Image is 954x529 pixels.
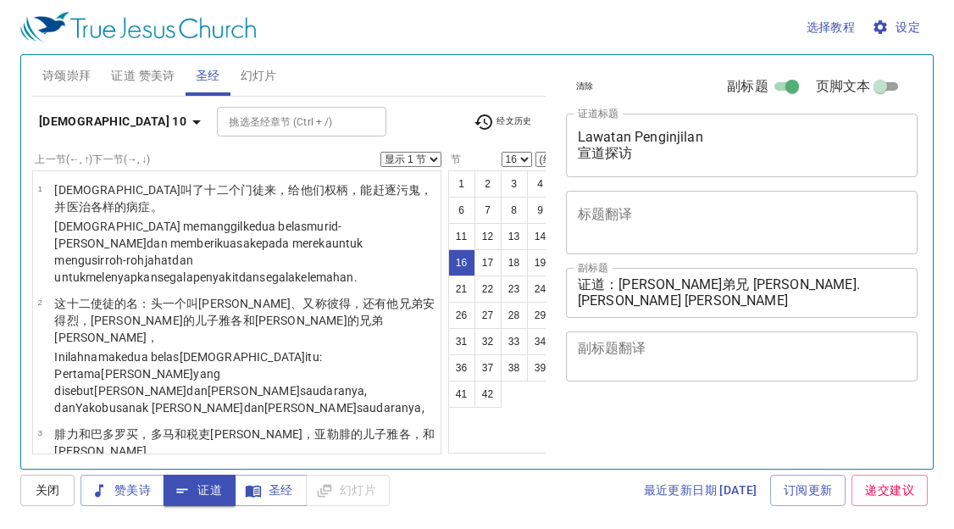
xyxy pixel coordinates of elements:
wg1325: kuasa [54,237,363,284]
button: 24 [527,276,554,303]
button: 29 [527,302,554,329]
wg2532: 税吏 [54,427,435,458]
span: 1 [37,184,42,193]
span: 3 [37,428,42,437]
span: 诗颂崇拜 [42,65,92,86]
button: 9 [527,197,554,224]
wg2323: 各样的 [91,200,163,214]
wg4413: 叫[PERSON_NAME] [54,297,435,344]
button: 3 [501,170,528,198]
wg3956: 病 [126,200,162,214]
button: 39 [527,354,554,381]
wg2532: segala [259,270,357,284]
wg846: , [422,401,424,415]
button: 16 [448,249,475,276]
button: 23 [501,276,528,303]
textarea: 证道：[PERSON_NAME]弟兄 [PERSON_NAME]. [PERSON_NAME] [PERSON_NAME] 翻译：[PERSON_NAME]执事 Dns. Dorcas Tang [578,276,907,309]
wg2491: ， [147,331,158,344]
button: 赞美诗 [80,475,164,506]
wg2532: [PERSON_NAME] [264,401,424,415]
button: 38 [501,354,528,381]
button: 11 [448,223,475,250]
button: [DEMOGRAPHIC_DATA] 10 [32,106,214,137]
wg4074: ，还有 [54,297,435,344]
button: 32 [474,328,502,355]
wg2491: saudaranya [357,401,424,415]
span: 订阅更新 [784,480,833,501]
button: 清除 [566,76,604,97]
wg2381: 和 [54,427,435,458]
button: 8 [501,197,528,224]
button: 18 [501,249,528,276]
span: 页脚文本 [816,76,871,97]
a: 递交建议 [851,475,928,506]
img: True Jesus Church [20,12,256,42]
p: [DEMOGRAPHIC_DATA] memanggil [54,218,435,286]
button: 经文历史 [463,109,542,135]
b: [DEMOGRAPHIC_DATA] 10 [39,111,186,132]
wg1427: 使徒 [54,297,435,344]
wg406: ，[PERSON_NAME] [54,314,383,344]
wg1427: [DEMOGRAPHIC_DATA] [54,350,424,415]
span: 圣经 [248,480,293,501]
wg2199: dan [244,401,424,415]
wg2323: segala [158,270,358,284]
wg2199: 的儿子 [54,314,383,344]
wg4074: dan [54,384,424,415]
wg3119: 。 [151,200,163,214]
wg3119: . [354,270,358,284]
button: 7 [474,197,502,224]
wg5620: melenyapkan [86,270,358,284]
button: 27 [474,302,502,329]
button: 34 [527,328,554,355]
button: 41 [448,381,475,408]
span: 2 [37,298,42,307]
button: 36 [448,354,475,381]
a: 最近更新日期 [DATE] [637,475,764,506]
wg3956: kelemahan [295,270,358,284]
span: 清除 [576,79,594,94]
wg3686: ：头一个 [54,297,435,344]
button: 证道 [164,475,236,506]
span: 证道 [177,480,222,501]
wg3956: penyakit [193,270,358,284]
wg80: 安得烈 [54,297,435,344]
button: 14 [527,223,554,250]
button: 21 [448,276,475,303]
textarea: Lawatan Penginjilan 宣道探访 [578,129,907,161]
span: 证道 赞美诗 [111,65,175,86]
label: 节 [448,154,462,164]
button: 19 [527,249,554,276]
wg846: untuk mengusir [54,237,363,284]
button: 17 [474,249,502,276]
button: 33 [501,328,528,355]
span: 赞美诗 [94,480,151,501]
button: 13 [501,223,528,250]
span: 圣经 [196,65,220,86]
span: 最近更新日期 [DATE] [644,480,757,501]
span: 递交建议 [865,480,914,501]
button: 4 [527,170,554,198]
button: 1 [448,170,475,198]
wg4613: yang disebut [54,367,424,415]
wg2532: 医治 [67,200,163,214]
button: 2 [474,170,502,198]
span: 经文历史 [474,112,532,132]
p: Inilah [54,348,435,416]
wg1849: kepada mereka [54,237,363,284]
p: 这 [54,295,435,346]
wg3554: dan [239,270,358,284]
button: 28 [501,302,528,329]
wg80: [PERSON_NAME] [54,331,158,344]
span: 关闭 [34,480,61,501]
wg2532: [PERSON_NAME] [54,384,424,415]
wg4413: [PERSON_NAME] [54,367,424,415]
input: Type Bible Reference [222,112,353,131]
wg2385: anak [PERSON_NAME] [122,401,424,415]
span: 选择教程 [807,17,856,38]
button: 圣经 [235,475,307,506]
wg4341: 十二个 [54,183,432,214]
wg3686: kedua belas [54,350,424,415]
wg3004: 彼得 [54,297,435,344]
span: 幻灯片 [241,65,277,86]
